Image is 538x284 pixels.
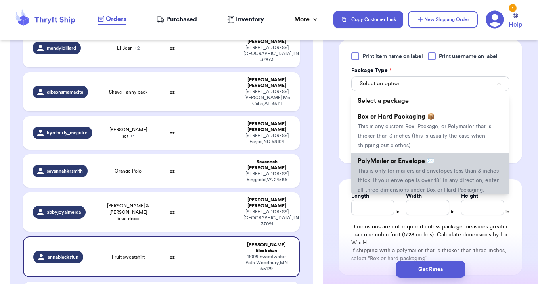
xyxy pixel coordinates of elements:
div: Dimensions are not required unless package measures greater than one cubic foot (1728 inches). Ca... [351,223,509,263]
label: Height [461,192,478,200]
span: abbyjoyalmeida [47,209,81,215]
div: [STREET_ADDRESS] [GEOGRAPHIC_DATA] , TN 37091 [243,209,290,227]
span: Select an option [360,80,401,88]
strong: oz [170,90,175,94]
span: Print username on label [439,52,498,60]
span: Orders [106,14,126,24]
a: 1 [486,10,504,29]
label: Package Type [351,67,392,75]
div: [STREET_ADDRESS] [GEOGRAPHIC_DATA] , TN 37873 [243,45,290,63]
div: More [294,15,319,24]
span: This is only for mailers and envelopes less than 3 inches thick. If your envelope is over 18” in ... [358,168,499,193]
span: Inventory [236,15,264,24]
span: kymberly_mcguire [47,130,88,136]
div: Savannah [PERSON_NAME] [243,159,290,171]
span: + 1 [130,134,134,138]
span: in [505,209,509,215]
strong: oz [170,130,175,135]
div: [PERSON_NAME] [PERSON_NAME] [243,77,290,89]
span: Select a package [358,98,409,104]
a: Purchased [156,15,197,24]
span: annablackstun [48,254,78,260]
strong: oz [170,255,175,259]
a: Help [509,13,522,29]
div: [PERSON_NAME] [PERSON_NAME] [243,121,290,133]
span: [PERSON_NAME] & [PERSON_NAME] blue dress [105,203,151,222]
div: [STREET_ADDRESS] Fargo , ND 58104 [243,133,290,145]
span: Box or Hard Packaging 📦 [358,113,435,120]
span: PolyMailer or Envelope ✉️ [358,158,435,164]
label: Width [406,192,422,200]
span: savannahkrsmith [47,168,83,174]
span: mandyjdillard [47,45,76,51]
button: Select an option [351,76,509,91]
strong: oz [170,210,175,215]
strong: oz [170,169,175,173]
span: Print item name on label [362,52,423,60]
a: Orders [98,14,126,25]
p: If shipping with a polymailer that is thicker than three inches, select "Box or hard packaging". [351,247,509,263]
span: Fruit sweatshirt [112,254,145,260]
div: [PERSON_NAME] [PERSON_NAME] [243,197,290,209]
span: Shave Fanny pack [109,89,147,95]
span: gibsonsmamacita [47,89,83,95]
span: in [451,209,455,215]
div: [PERSON_NAME] Blackstun [243,242,289,254]
label: Length [351,192,369,200]
span: This is any custom Box, Package, or Polymailer that is thicker than 3 inches (this is usually the... [358,124,491,148]
span: in [396,209,400,215]
div: [STREET_ADDRESS] Ringgold , VA 24586 [243,171,290,183]
span: Orange Polo [115,168,142,174]
span: Purchased [166,15,197,24]
button: Copy Customer Link [333,11,403,28]
a: Inventory [227,15,264,24]
span: [PERSON_NAME] set [105,127,151,139]
div: [STREET_ADDRESS][PERSON_NAME] Mc Calla , AL 35111 [243,89,290,107]
strong: oz [170,46,175,50]
span: + 2 [134,46,140,50]
button: Get Rates [396,261,465,278]
button: New Shipping Order [408,11,478,28]
div: 11009 Sweetwater Path Woodbury , MN 55129 [243,254,289,272]
span: Help [509,20,522,29]
div: 1 [509,4,517,12]
span: Ll Bean [117,45,140,51]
